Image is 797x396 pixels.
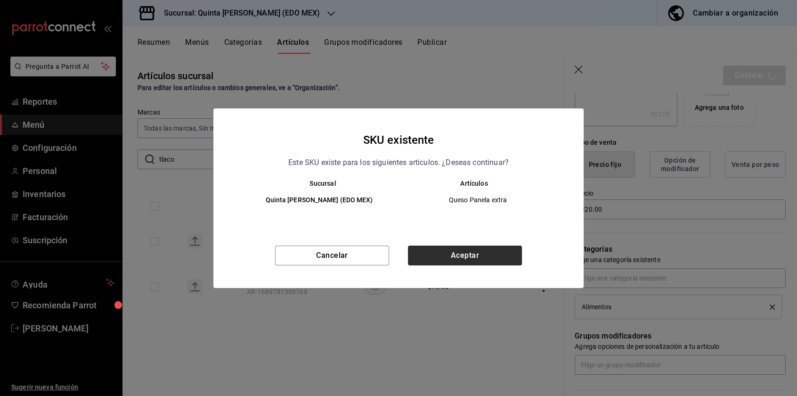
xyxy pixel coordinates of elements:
th: Artículos [398,180,565,187]
button: Aceptar [408,246,522,265]
th: Sucursal [232,180,398,187]
h6: Quinta [PERSON_NAME] (EDO MEX) [247,195,391,206]
button: Cancelar [275,246,389,265]
span: Queso Panela extra [407,195,549,205]
h4: SKU existente [363,131,434,149]
p: Este SKU existe para los siguientes articulos. ¿Deseas continuar? [288,157,509,169]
